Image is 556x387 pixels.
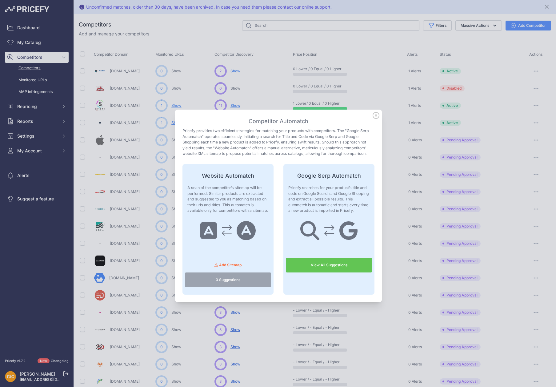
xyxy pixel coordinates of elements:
[187,185,269,214] p: A scan of the competitor’s sitemap will be performed. Similar products are extracted and suggeste...
[185,258,271,272] button: Add Sitemap
[182,128,374,157] p: Pricefy provides two efficient strategies for matching your products with competitors. The "Googl...
[219,263,242,267] span: Add Sitemap
[185,171,271,180] h4: Website Automatch
[288,185,370,214] p: Pricefy searches for your product’s title and code on Google Search and Google Shopping and extra...
[286,258,372,272] a: View All Suggestions
[182,117,374,126] h3: Competitor Automatch
[286,171,372,180] h4: Google Serp Automatch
